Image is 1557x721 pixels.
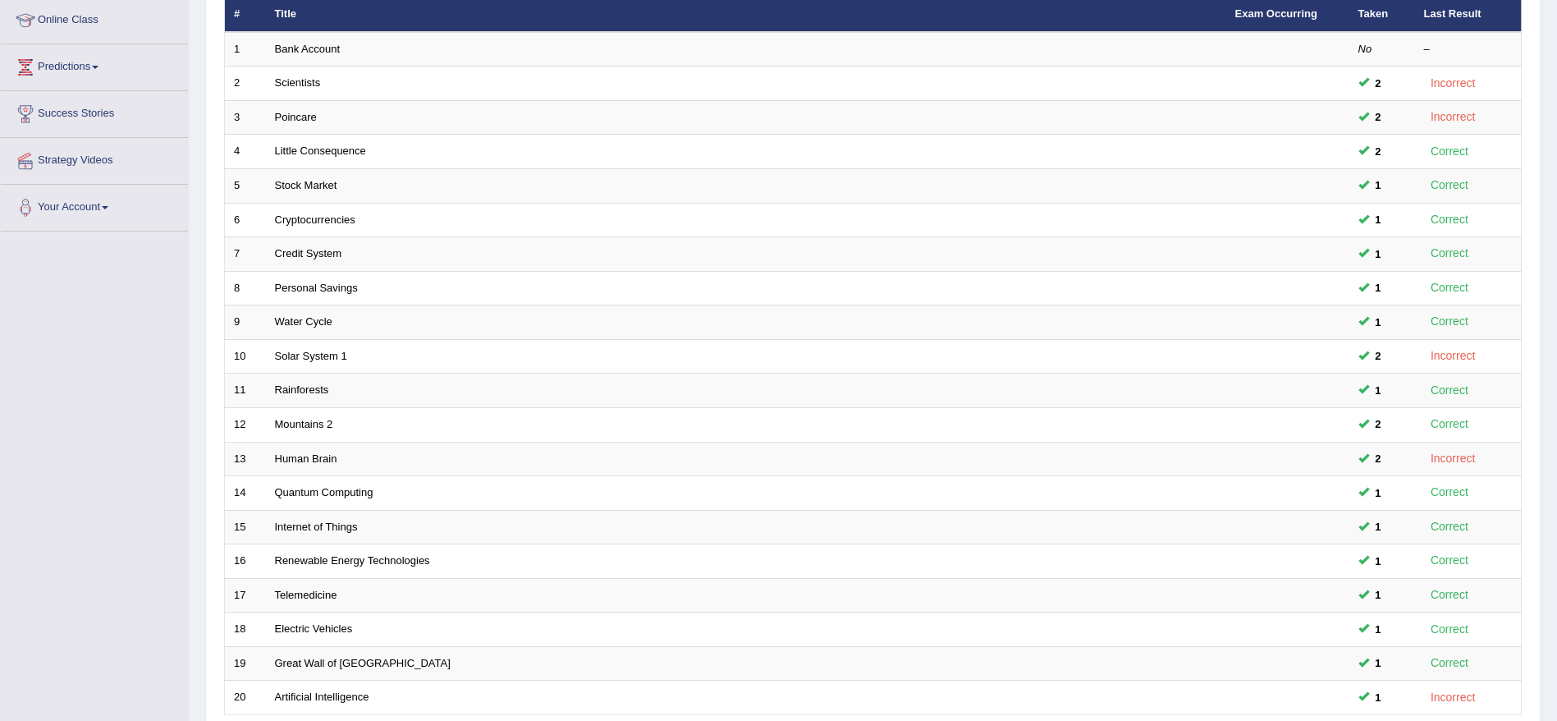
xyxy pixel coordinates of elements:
[225,681,266,715] td: 20
[1369,553,1388,570] span: You can still take this question
[275,383,329,396] a: Rainforests
[1369,347,1388,365] span: You can still take this question
[1424,654,1476,673] div: Correct
[1,91,188,132] a: Success Stories
[1369,689,1388,706] span: You can still take this question
[225,237,266,272] td: 7
[275,452,337,465] a: Human Brain
[1,44,188,85] a: Predictions
[275,589,337,601] a: Telemedicine
[1369,143,1388,160] span: You can still take this question
[225,339,266,374] td: 10
[275,111,317,123] a: Poincare
[275,282,358,294] a: Personal Savings
[1369,654,1388,672] span: You can still take this question
[275,350,347,362] a: Solar System 1
[275,179,337,191] a: Stock Market
[275,145,366,157] a: Little Consequence
[275,315,332,328] a: Water Cycle
[1369,382,1388,399] span: You can still take this question
[1424,42,1513,57] div: –
[1424,517,1476,536] div: Correct
[1369,279,1388,296] span: You can still take this question
[225,135,266,169] td: 4
[1424,108,1482,126] div: Incorrect
[1424,176,1476,195] div: Correct
[225,578,266,613] td: 17
[1424,210,1476,229] div: Correct
[275,486,373,498] a: Quantum Computing
[225,544,266,579] td: 16
[225,100,266,135] td: 3
[275,418,333,430] a: Mountains 2
[1424,415,1476,434] div: Correct
[225,374,266,408] td: 11
[275,622,353,635] a: Electric Vehicles
[1424,551,1476,570] div: Correct
[225,510,266,544] td: 15
[225,407,266,442] td: 12
[1424,278,1476,297] div: Correct
[225,646,266,681] td: 19
[1369,75,1388,92] span: You can still take this question
[1424,74,1482,93] div: Incorrect
[225,203,266,237] td: 6
[275,247,342,259] a: Credit System
[225,476,266,511] td: 14
[1424,449,1482,468] div: Incorrect
[225,169,266,204] td: 5
[1369,518,1388,535] span: You can still take this question
[1424,586,1476,604] div: Correct
[1369,211,1388,228] span: You can still take this question
[1369,586,1388,604] span: You can still take this question
[1369,108,1388,126] span: You can still take this question
[1369,246,1388,263] span: You can still take this question
[1369,416,1388,433] span: You can still take this question
[1369,177,1388,194] span: You can still take this question
[1369,621,1388,638] span: You can still take this question
[225,305,266,340] td: 9
[1424,483,1476,502] div: Correct
[1424,312,1476,331] div: Correct
[225,271,266,305] td: 8
[1424,142,1476,161] div: Correct
[1424,688,1482,707] div: Incorrect
[275,554,430,567] a: Renewable Energy Technologies
[1424,381,1476,400] div: Correct
[1369,484,1388,502] span: You can still take this question
[1235,7,1317,20] a: Exam Occurring
[1424,347,1482,365] div: Incorrect
[1424,620,1476,639] div: Correct
[225,442,266,476] td: 13
[275,521,358,533] a: Internet of Things
[225,67,266,101] td: 2
[1369,314,1388,331] span: You can still take this question
[1369,450,1388,467] span: You can still take this question
[1,185,188,226] a: Your Account
[275,76,321,89] a: Scientists
[225,32,266,67] td: 1
[1,138,188,179] a: Strategy Videos
[275,214,355,226] a: Cryptocurrencies
[1358,43,1372,55] em: No
[275,657,451,669] a: Great Wall of [GEOGRAPHIC_DATA]
[275,691,369,703] a: Artificial Intelligence
[1424,244,1476,263] div: Correct
[225,613,266,647] td: 18
[275,43,341,55] a: Bank Account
